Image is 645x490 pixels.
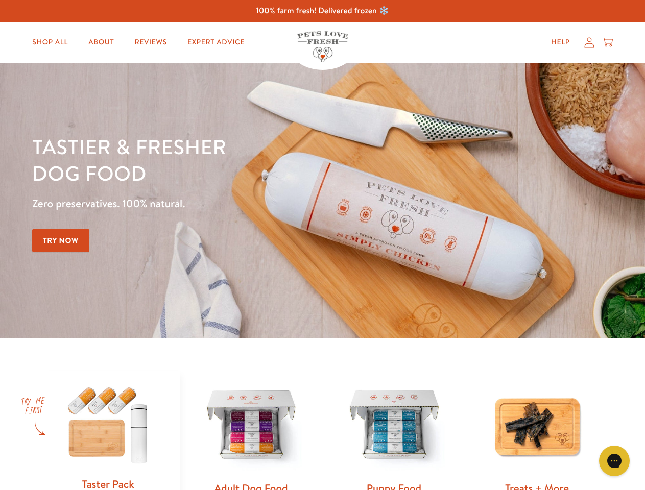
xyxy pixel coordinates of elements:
[80,32,122,53] a: About
[32,194,419,213] p: Zero preservatives. 100% natural.
[32,229,89,252] a: Try Now
[126,32,175,53] a: Reviews
[179,32,253,53] a: Expert Advice
[32,133,419,186] h1: Tastier & fresher dog food
[594,442,635,480] iframe: Gorgias live chat messenger
[543,32,578,53] a: Help
[24,32,76,53] a: Shop All
[297,31,348,62] img: Pets Love Fresh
